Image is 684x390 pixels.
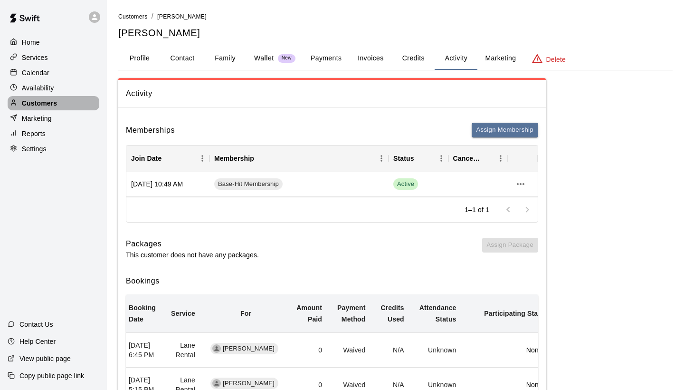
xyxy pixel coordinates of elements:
[434,151,448,166] button: Menu
[118,27,673,39] h5: [PERSON_NAME]
[448,145,508,172] div: Cancel Date
[546,55,566,64] p: Delete
[126,275,538,287] h6: Bookings
[19,354,71,363] p: View public page
[214,178,285,190] a: Base-Hit Membership
[22,98,57,108] p: Customers
[477,47,523,70] button: Marketing
[19,371,84,380] p: Copy public page link
[209,145,389,172] div: Membership
[303,47,349,70] button: Payments
[129,304,156,323] b: Booking Date
[118,47,161,70] button: Profile
[393,178,418,190] span: Active
[453,145,481,172] div: Cancel Date
[8,81,99,95] a: Availability
[494,151,508,166] button: Menu
[163,333,203,368] td: Lane Rental
[22,68,49,78] p: Calendar
[118,11,673,22] nav: breadcrumb
[157,13,207,20] span: [PERSON_NAME]
[392,47,435,70] button: Credits
[171,310,195,317] b: Service
[472,345,542,355] p: None
[330,333,373,368] td: Waived
[389,145,448,172] div: Status
[8,35,99,49] a: Home
[126,124,175,136] h6: Memberships
[373,333,412,368] td: N/A
[472,123,538,137] button: Assign Membership
[118,13,148,20] span: Customers
[337,304,365,323] b: Payment Method
[412,333,464,368] td: Unknown
[126,238,259,250] h6: Packages
[152,11,153,21] li: /
[472,380,542,390] p: None
[465,205,489,214] p: 1–1 of 1
[219,344,278,353] span: [PERSON_NAME]
[131,145,161,172] div: Join Date
[214,180,283,189] span: Base-Hit Membership
[513,176,529,192] button: more actions
[480,152,494,165] button: Sort
[349,47,392,70] button: Invoices
[414,152,427,165] button: Sort
[19,337,56,346] p: Help Center
[214,145,254,172] div: Membership
[121,333,163,368] th: [DATE] 6:45 PM
[219,379,278,388] span: [PERSON_NAME]
[8,127,99,141] a: Reports
[204,47,247,70] button: Family
[435,47,477,70] button: Activity
[8,142,99,156] a: Settings
[254,152,267,165] button: Sort
[254,53,274,63] p: Wallet
[482,238,538,260] span: You don't have any packages
[161,47,204,70] button: Contact
[289,333,330,368] td: 0
[118,12,148,20] a: Customers
[393,180,418,189] span: Active
[195,151,209,166] button: Menu
[278,55,295,61] span: New
[240,310,251,317] b: For
[419,304,456,323] b: Attendance Status
[212,344,221,353] div: Robby Alexander
[22,129,46,138] p: Reports
[126,172,209,197] div: [DATE] 10:49 AM
[161,152,175,165] button: Sort
[8,96,99,110] a: Customers
[8,50,99,65] a: Services
[296,304,322,323] b: Amount Paid
[212,379,221,388] div: Robby Alexander
[22,38,40,47] p: Home
[381,304,404,323] b: Credits Used
[22,114,52,123] p: Marketing
[393,145,414,172] div: Status
[126,250,259,260] p: This customer does not have any packages.
[22,83,54,93] p: Availability
[374,151,389,166] button: Menu
[126,145,209,172] div: Join Date
[484,310,542,317] b: Participating Staff
[118,47,673,70] div: basic tabs example
[126,88,538,100] span: Activity
[19,320,53,329] p: Contact Us
[8,66,99,80] a: Calendar
[22,53,48,62] p: Services
[8,111,99,126] a: Marketing
[22,144,47,154] p: Settings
